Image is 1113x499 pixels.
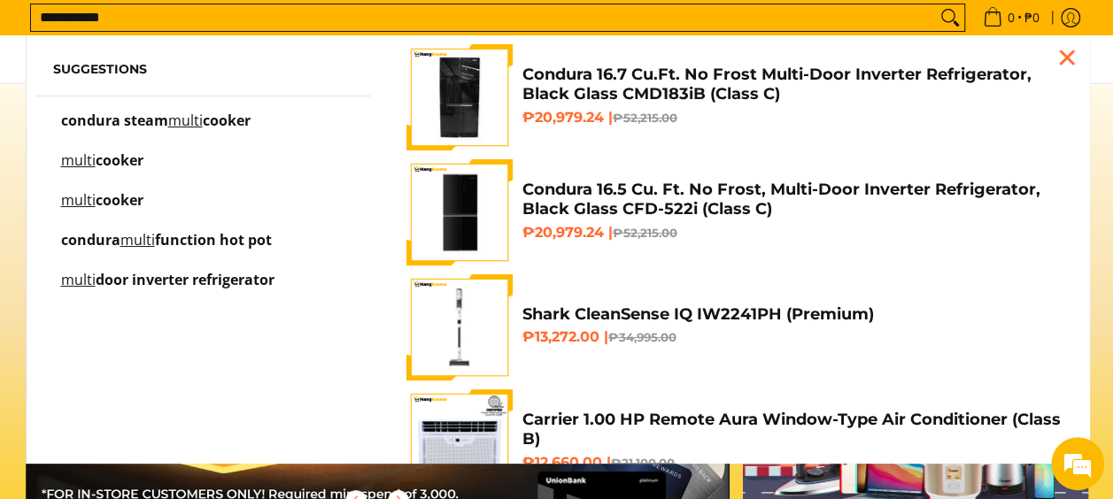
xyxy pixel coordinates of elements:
h6: ₱20,979.24 | [522,224,1062,242]
mark: multi [61,270,96,289]
mark: multi [168,111,203,130]
p: multicooker [61,154,143,185]
h6: ₱20,979.24 | [522,109,1062,127]
textarea: Type your message and hit 'Enter' [9,320,337,382]
del: ₱52,215.00 [612,111,676,125]
h4: Shark CleanSense IQ IW2241PH (Premium) [522,304,1062,325]
mark: multi [61,150,96,170]
mark: multi [61,190,96,210]
mark: multi [120,230,155,249]
p: condura steam multi cooker [61,114,251,145]
del: ₱52,215.00 [612,226,676,240]
a: multi door inverter refrigerator [53,273,354,304]
a: multicooker [53,154,354,185]
span: ₱0 [1022,12,1042,24]
span: condura steam [61,111,168,130]
h4: Carrier 1.00 HP Remote Aura Window-Type Air Conditioner (Class B) [522,410,1062,449]
h4: Condura 16.7 Cu.Ft. No Frost Multi-Door Inverter Refrigerator, Black Glass CMD183iB (Class C) [522,65,1062,104]
img: Condura 16.5 Cu. Ft. No Frost, Multi-Door Inverter Refrigerator, Black Glass CFD-522i (Class C) [406,161,513,265]
h4: Condura 16.5 Cu. Ft. No Frost, Multi-Door Inverter Refrigerator, Black Glass CFD-522i (Class C) [522,180,1062,219]
span: • [978,8,1045,27]
a: condura multifunction hot pot [53,234,354,265]
span: 0 [1005,12,1017,24]
img: Carrier 1.00 HP Remote Aura Window-Type Air Conditioner (Class B) [406,389,513,495]
span: We're online! [103,142,244,320]
div: Minimize live chat window [290,9,333,51]
span: cooker [96,190,143,210]
a: shark-cleansense-cordless-stick-vacuum-front-full-view-mang-kosme Shark CleanSense IQ IW2241PH (P... [406,274,1062,380]
a: Condura 16.7 Cu.Ft. No Frost Multi-Door Inverter Refrigerator, Black Glass CMD183iB (Class C) Con... [406,44,1062,150]
span: function hot pot [155,230,272,249]
a: Condura 16.5 Cu. Ft. No Frost, Multi-Door Inverter Refrigerator, Black Glass CFD-522i (Class C) C... [406,159,1062,265]
h6: ₱12,660.00 | [522,454,1062,472]
h6: ₱13,272.00 | [522,328,1062,346]
a: condura steam multi cooker [53,114,354,145]
button: Search [936,4,964,31]
span: condura [61,230,120,249]
div: Chat with us now [92,99,298,122]
del: ₱21,100.00 [610,456,674,470]
h6: Suggestions [53,62,354,78]
span: cooker [203,111,251,130]
a: multi cooker [53,194,354,225]
a: Carrier 1.00 HP Remote Aura Window-Type Air Conditioner (Class B) Carrier 1.00 HP Remote Aura Win... [406,389,1062,495]
div: Close pop up [1054,44,1080,71]
img: Condura 16.7 Cu.Ft. No Frost Multi-Door Inverter Refrigerator, Black Glass CMD183iB (Class C) [406,44,513,150]
p: condura multifunction hot pot [61,234,272,265]
del: ₱34,995.00 [607,330,676,344]
p: multi cooker [61,194,143,225]
span: door inverter refrigerator [96,270,274,289]
img: shark-cleansense-cordless-stick-vacuum-front-full-view-mang-kosme [406,274,513,380]
span: cooker [96,150,143,170]
p: multi door inverter refrigerator [61,273,274,304]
